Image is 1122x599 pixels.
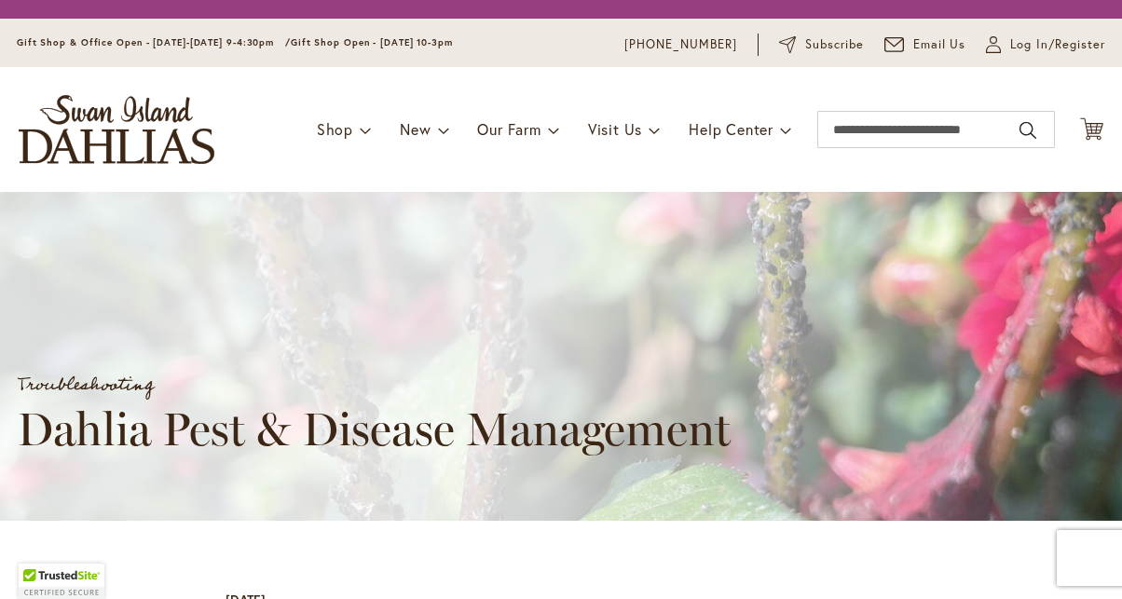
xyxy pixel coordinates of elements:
a: store logo [19,95,214,164]
button: Search [1019,116,1036,145]
span: Subscribe [805,35,864,54]
a: [PHONE_NUMBER] [624,35,737,54]
a: Email Us [884,35,966,54]
a: Subscribe [779,35,864,54]
div: TrustedSite Certified [19,564,104,599]
span: Log In/Register [1010,35,1105,54]
span: Email Us [913,35,966,54]
span: Our Farm [477,119,540,139]
a: Troubleshooting [17,367,154,402]
span: New [400,119,431,139]
span: Gift Shop & Office Open - [DATE]-[DATE] 9-4:30pm / [17,36,291,48]
span: Gift Shop Open - [DATE] 10-3pm [291,36,453,48]
a: Log In/Register [986,35,1105,54]
h1: Dahlia Pest & Disease Management [17,402,858,456]
span: Shop [317,119,353,139]
span: Visit Us [588,119,642,139]
span: Help Center [689,119,773,139]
